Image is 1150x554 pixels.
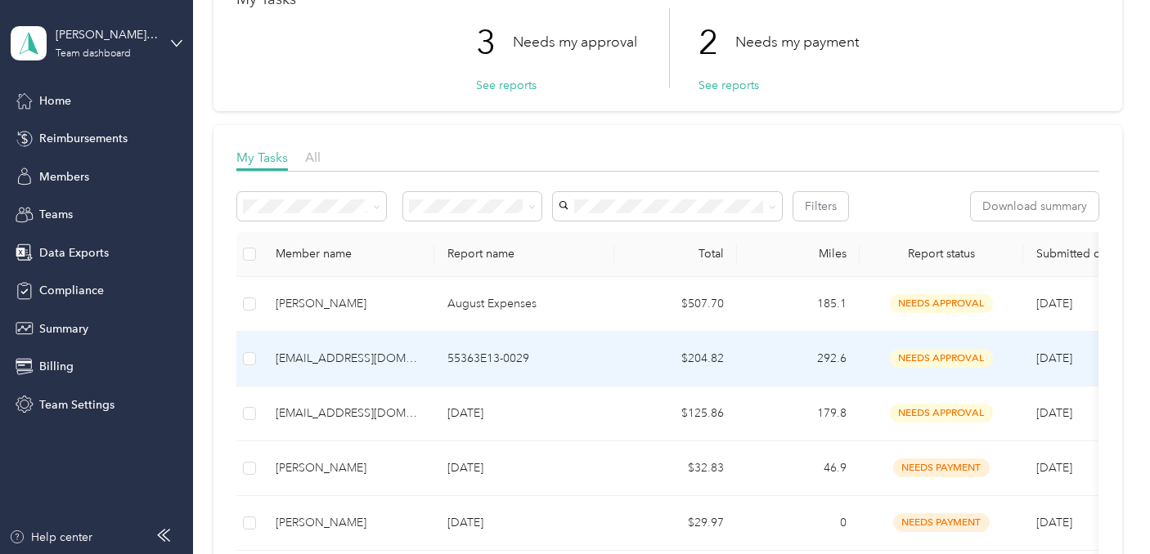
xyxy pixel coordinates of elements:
div: [PERSON_NAME] [276,459,421,477]
td: $204.82 [614,332,737,386]
p: Needs my approval [513,32,637,52]
td: $125.86 [614,386,737,441]
span: Teams [39,206,73,223]
span: [DATE] [1036,351,1072,365]
div: [PERSON_NAME]'s Champions for Kids (NC4K) [56,26,158,43]
div: Miles [750,247,847,261]
td: 46.9 [737,441,860,496]
span: Members [39,168,89,185]
iframe: Everlance-gr Chat Button Frame [1058,462,1150,554]
span: [DATE] [1036,461,1072,475]
button: See reports [699,77,759,94]
span: Report status [873,247,1010,261]
span: Compliance [39,282,104,299]
span: needs approval [890,404,993,422]
td: $507.70 [614,277,737,332]
span: Billing [39,358,74,375]
span: [DATE] [1036,516,1072,529]
th: Member name [263,232,434,277]
button: See reports [476,77,537,94]
span: Data Exports [39,244,109,261]
th: Submitted on [1023,232,1146,277]
div: Total [627,247,724,261]
p: 55363E13-0029 [447,350,601,368]
span: needs payment [893,513,990,532]
span: Team Settings [39,396,115,413]
button: Filters [793,192,848,221]
div: Team dashboard [56,49,131,59]
div: [EMAIL_ADDRESS][DOMAIN_NAME] [276,350,421,368]
p: [DATE] [447,459,601,477]
span: Summary [39,320,88,337]
span: [DATE] [1036,297,1072,311]
span: Reimbursements [39,130,128,147]
div: [PERSON_NAME] [276,514,421,532]
span: [DATE] [1036,406,1072,420]
td: $29.97 [614,496,737,551]
div: Member name [276,247,421,261]
p: [DATE] [447,514,601,532]
th: Report name [434,232,614,277]
span: My Tasks [236,150,288,165]
span: needs approval [890,294,993,313]
span: Home [39,92,71,109]
td: 0 [737,496,860,551]
div: [PERSON_NAME] [276,295,421,313]
p: August Expenses [447,295,601,313]
td: $32.83 [614,441,737,496]
td: 185.1 [737,277,860,332]
div: [EMAIL_ADDRESS][DOMAIN_NAME] [276,404,421,422]
td: 292.6 [737,332,860,386]
p: 3 [476,8,513,77]
span: needs payment [893,458,990,477]
p: 2 [699,8,735,77]
td: 179.8 [737,386,860,441]
button: Download summary [971,192,1098,221]
span: All [305,150,321,165]
p: [DATE] [447,404,601,422]
button: Help center [9,529,92,546]
p: Needs my payment [735,32,859,52]
span: needs approval [890,349,993,368]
